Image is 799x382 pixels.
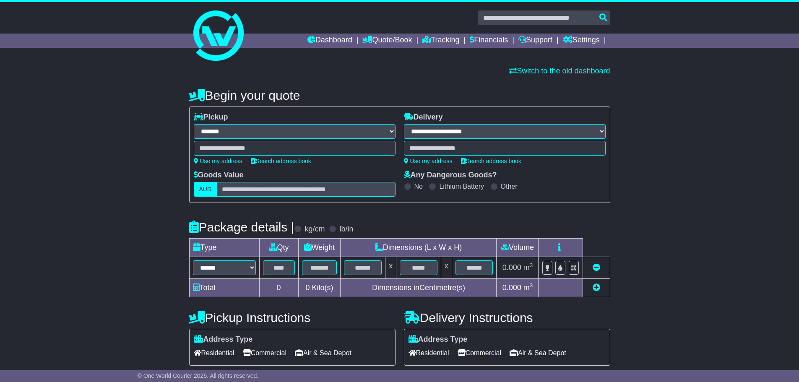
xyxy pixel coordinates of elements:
[422,34,459,48] a: Tracking
[461,158,521,164] a: Search address book
[189,88,610,102] h4: Begin your quote
[409,335,468,344] label: Address Type
[251,158,311,164] a: Search address book
[510,346,566,359] span: Air & Sea Depot
[194,113,228,122] label: Pickup
[298,239,341,257] td: Weight
[439,182,484,190] label: Lithium Battery
[307,34,352,48] a: Dashboard
[362,34,412,48] a: Quote/Book
[470,34,508,48] a: Financials
[523,263,533,272] span: m
[404,113,443,122] label: Delivery
[194,335,253,344] label: Address Type
[259,279,298,297] td: 0
[189,220,294,234] h4: Package details |
[593,283,600,292] a: Add new item
[523,283,533,292] span: m
[138,372,259,379] span: © One World Courier 2025. All rights reserved.
[502,283,521,292] span: 0.000
[458,346,501,359] span: Commercial
[530,262,533,268] sup: 3
[404,171,497,180] label: Any Dangerous Goods?
[189,311,396,325] h4: Pickup Instructions
[341,239,497,257] td: Dimensions (L x W x H)
[404,311,610,325] h4: Delivery Instructions
[295,346,351,359] span: Air & Sea Depot
[305,283,310,292] span: 0
[339,225,353,234] label: lb/in
[509,67,610,75] a: Switch to the old dashboard
[441,257,452,279] td: x
[194,158,242,164] a: Use my address
[194,182,217,197] label: AUD
[189,239,259,257] td: Type
[404,158,453,164] a: Use my address
[563,34,600,48] a: Settings
[298,279,341,297] td: Kilo(s)
[194,346,234,359] span: Residential
[530,282,533,288] sup: 3
[593,263,600,272] a: Remove this item
[189,279,259,297] td: Total
[502,263,521,272] span: 0.000
[409,346,449,359] span: Residential
[194,171,244,180] label: Goods Value
[259,239,298,257] td: Qty
[414,182,423,190] label: No
[518,34,552,48] a: Support
[385,257,396,279] td: x
[341,279,497,297] td: Dimensions in Centimetre(s)
[243,346,286,359] span: Commercial
[501,182,518,190] label: Other
[305,225,325,234] label: kg/cm
[497,239,539,257] td: Volume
